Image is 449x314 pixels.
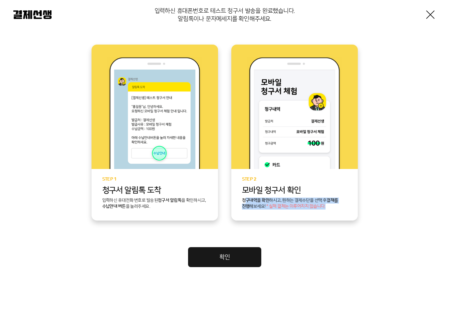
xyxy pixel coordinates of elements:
[102,198,207,210] p: 입력하신 휴대전화 번호로 발송된 을 확인하시고, 을 눌러주세요.
[13,10,52,19] img: 결제선생
[242,198,270,203] b: 청구내역을 확인
[242,186,347,195] p: 모바일 청구서 확인
[188,247,261,267] a: 확인
[266,204,326,209] span: * 실제 결제는 이루어지지 않습니다.
[107,57,202,169] img: step1 이미지
[242,198,347,210] p: 하시고, 원하는 결제수단을 선택 후 해보세요!
[242,177,347,182] p: STEP 2
[102,204,126,209] b: 수납안내 버튼
[242,198,338,209] b: 결제를 진행
[102,186,207,195] p: 청구서 알림톡 도착
[247,57,342,169] img: step2 이미지
[158,198,181,203] b: 청구서 알림톡
[102,177,207,182] p: STEP 1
